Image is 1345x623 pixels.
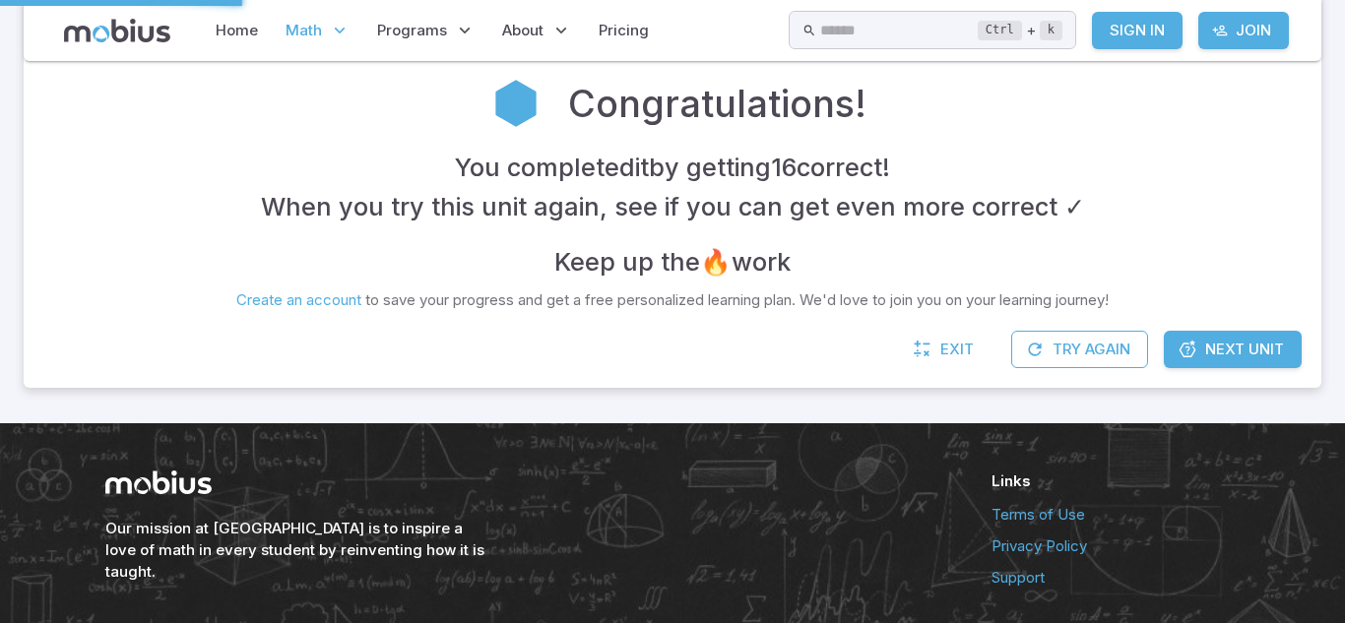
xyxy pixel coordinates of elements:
h6: Links [992,470,1240,492]
a: Support [992,567,1240,589]
kbd: Ctrl [978,21,1022,40]
span: Next Unit [1205,339,1284,360]
kbd: k [1040,21,1062,40]
a: Privacy Policy [992,535,1240,557]
div: + [978,19,1062,42]
a: Home [210,8,264,53]
span: About [502,20,544,41]
a: Pricing [593,8,655,53]
span: Math [286,20,322,41]
a: Next Unit [1164,331,1302,368]
a: Terms of Use [992,504,1240,526]
p: to save your progress and get a free personalized learning plan. We'd love to join you on your le... [236,289,1109,311]
span: Exit [940,339,974,360]
a: Create an account [236,290,361,309]
h4: When you try this unit again, see if you can get even more correct ✓ [261,187,1085,226]
h2: Congratulations! [568,76,866,131]
h4: Keep up the 🔥 work [554,242,791,281]
button: Try Again [1011,331,1148,368]
a: Exit [903,331,988,368]
span: Programs [377,20,447,41]
h6: Our mission at [GEOGRAPHIC_DATA] is to inspire a love of math in every student by reinventing how... [105,518,489,583]
a: Sign In [1092,12,1183,49]
h4: You completed it by getting 16 correct ! [455,148,890,187]
a: Join [1198,12,1289,49]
